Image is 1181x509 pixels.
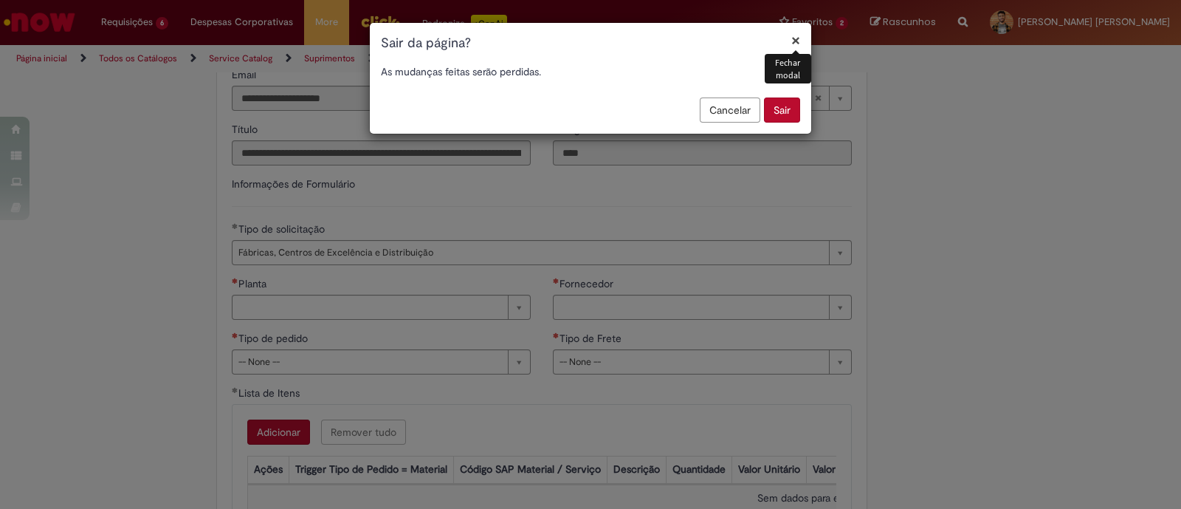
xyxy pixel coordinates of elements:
[791,33,800,48] button: Fechar modal
[381,64,800,79] p: As mudanças feitas serão perdidas.
[764,98,800,123] button: Sair
[765,54,811,83] div: Fechar modal
[381,34,800,53] h1: Sair da página?
[700,98,760,123] button: Cancelar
